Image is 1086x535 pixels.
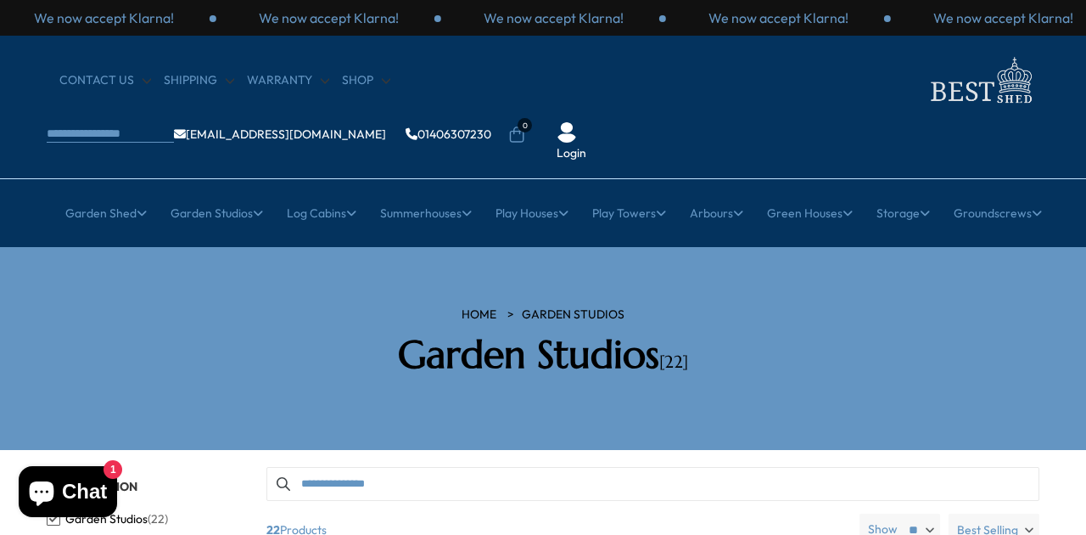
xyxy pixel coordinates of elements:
div: 3 / 3 [216,8,441,27]
img: logo [921,53,1039,108]
a: Garden Shed [65,192,147,234]
a: Storage [876,192,930,234]
a: CONTACT US [59,72,151,89]
p: We now accept Klarna! [34,8,174,27]
a: [EMAIL_ADDRESS][DOMAIN_NAME] [174,128,386,140]
span: [22] [659,352,688,373]
p: We now accept Klarna! [484,8,624,27]
a: HOME [462,307,496,324]
a: Log Cabins [287,192,356,234]
a: Shipping [164,72,234,89]
a: Summerhouses [380,192,472,234]
span: Garden Studios [65,512,148,527]
a: Groundscrews [954,192,1042,234]
a: Green Houses [767,192,853,234]
a: 01406307230 [406,128,491,140]
img: User Icon [557,122,577,143]
inbox-online-store-chat: Shopify online store chat [14,466,122,521]
a: Shop [342,72,390,89]
div: 1 / 3 [441,8,666,27]
div: 2 / 3 [666,8,891,27]
p: We now accept Klarna! [708,8,848,27]
a: Play Towers [592,192,666,234]
a: Arbours [690,192,743,234]
a: Login [557,145,586,162]
span: 0 [518,118,532,132]
p: We now accept Klarna! [933,8,1073,27]
a: Play Houses [495,192,568,234]
input: Search products [266,467,1039,501]
h2: Garden Studios [301,332,785,378]
a: Warranty [247,72,329,89]
a: Garden Studios [171,192,263,234]
span: (22) [148,512,168,527]
a: 0 [508,127,525,144]
a: Garden Studios [522,307,624,324]
p: We now accept Klarna! [259,8,399,27]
